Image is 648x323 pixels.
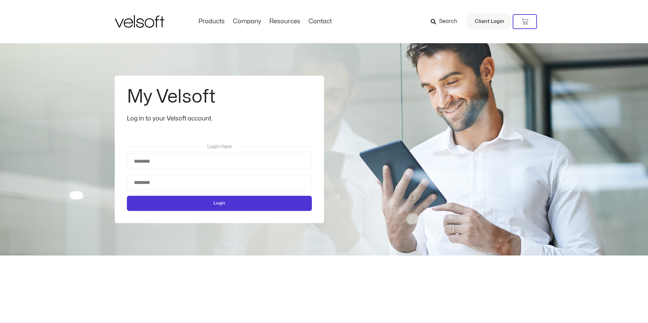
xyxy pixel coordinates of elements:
[127,196,312,211] button: Login
[304,18,336,25] a: ContactMenu Toggle
[207,144,232,149] span: Login here
[229,18,265,25] a: CompanyMenu Toggle
[475,17,504,26] span: Client Login
[194,18,229,25] a: ProductsMenu Toggle
[466,14,513,30] a: Client Login
[127,88,310,106] h2: My Velsoft
[439,17,457,26] span: Search
[265,18,304,25] a: ResourcesMenu Toggle
[431,16,462,27] a: Search
[115,15,164,28] img: Velsoft Training Materials
[194,18,336,25] nav: Menu
[127,114,312,124] div: Log in to your Velsoft account.
[214,200,225,207] span: Login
